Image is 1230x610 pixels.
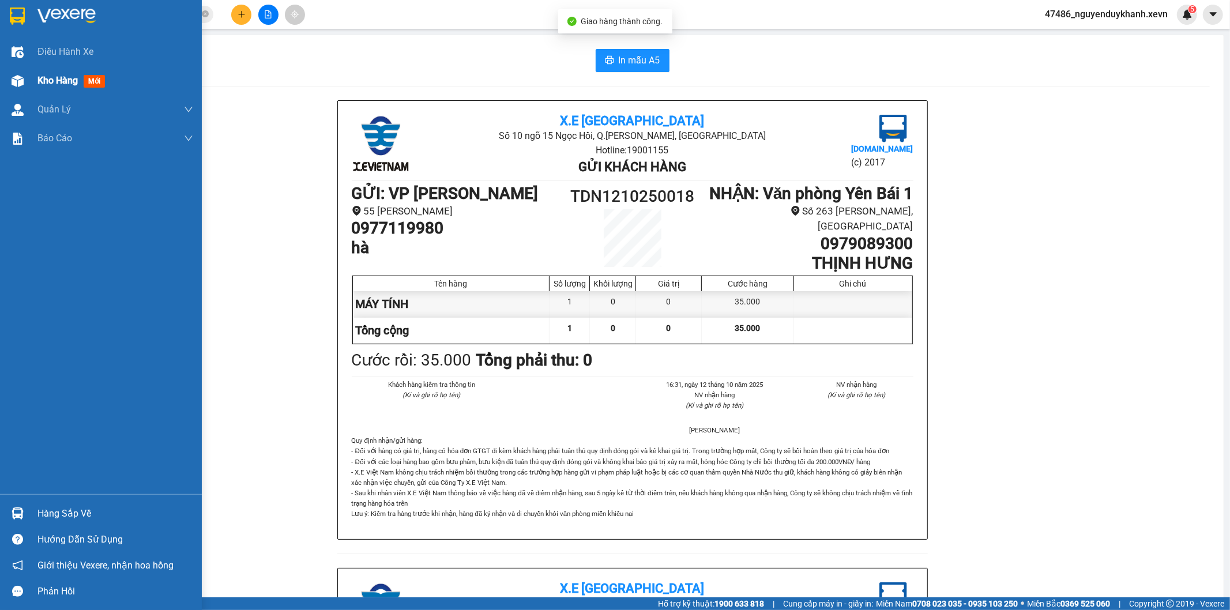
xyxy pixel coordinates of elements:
[851,155,913,170] li: (c) 2017
[37,131,72,145] span: Báo cáo
[879,582,907,610] img: logo.jpg
[352,348,472,373] div: Cước rồi : 35.000
[1182,9,1193,20] img: icon-new-feature
[567,17,577,26] span: check-circle
[202,9,209,20] span: close-circle
[686,401,743,409] i: (Kí và ghi rõ họ tên)
[560,114,704,128] b: X.E [GEOGRAPHIC_DATA]
[851,144,913,153] b: [DOMAIN_NAME]
[231,5,251,25] button: plus
[1188,5,1197,13] sup: 5
[605,55,614,66] span: printer
[702,291,793,317] div: 35.000
[560,581,704,596] b: X.E [GEOGRAPHIC_DATA]
[108,28,482,43] li: Số 10 ngõ 15 Ngọc Hồi, Q.[PERSON_NAME], [GEOGRAPHIC_DATA]
[567,323,572,333] span: 1
[202,10,209,17] span: close-circle
[658,425,772,435] li: [PERSON_NAME]
[797,279,909,288] div: Ghi chú
[1036,7,1177,21] span: 47486_nguyenduykhanh.xevn
[1203,5,1223,25] button: caret-down
[639,279,698,288] div: Giá trị
[375,379,489,390] li: Khách hàng kiểm tra thông tin
[1119,597,1120,610] span: |
[10,7,25,25] img: logo-vxr
[791,206,800,216] span: environment
[12,560,23,571] span: notification
[12,507,24,519] img: warehouse-icon
[184,105,193,114] span: down
[352,219,562,238] h1: 0977119980
[12,75,24,87] img: warehouse-icon
[702,204,913,234] li: Số 263 [PERSON_NAME], [GEOGRAPHIC_DATA]
[356,323,409,337] span: Tổng cộng
[37,102,71,116] span: Quản Lý
[37,583,193,600] div: Phản hồi
[258,5,279,25] button: file-add
[667,323,671,333] span: 0
[1190,5,1194,13] span: 5
[1060,599,1110,608] strong: 0369 525 060
[636,291,702,317] div: 0
[403,391,460,399] i: (Kí và ghi rõ họ tên)
[714,599,764,608] strong: 1900 633 818
[108,43,482,57] li: Hotline: 19001155
[352,184,539,203] b: GỬI : VP [PERSON_NAME]
[581,17,663,26] span: Giao hàng thành công.
[912,599,1018,608] strong: 0708 023 035 - 0935 103 250
[476,351,593,370] b: Tổng phải thu: 0
[12,46,24,58] img: warehouse-icon
[352,238,562,258] h1: hà
[291,10,299,18] span: aim
[578,160,686,174] b: Gửi khách hàng
[352,204,562,219] li: 55 [PERSON_NAME]
[827,391,885,399] i: (Kí và ghi rõ họ tên)
[352,446,913,518] p: - Đối với hàng có giá trị, hàng có hóa đơn GTGT đi kèm khách hàng phải tuân thủ quy định đóng gói...
[658,390,772,400] li: NV nhận hàng
[658,597,764,610] span: Hỗ trợ kỹ thuật:
[12,104,24,116] img: warehouse-icon
[356,279,547,288] div: Tên hàng
[12,133,24,145] img: solution-icon
[285,5,305,25] button: aim
[709,184,913,203] b: NHẬN : Văn phòng Yên Bái 1
[264,10,272,18] span: file-add
[611,323,615,333] span: 0
[879,115,907,142] img: logo.jpg
[352,435,913,519] div: Quy định nhận/gửi hàng :
[37,558,174,573] span: Giới thiệu Vexere, nhận hoa hồng
[353,291,550,317] div: MÁY TÍNH
[37,75,78,86] span: Kho hàng
[550,291,590,317] div: 1
[238,10,246,18] span: plus
[14,14,72,72] img: logo.jpg
[12,534,23,545] span: question-circle
[590,291,636,317] div: 0
[14,84,202,103] b: GỬI : Văn phòng Yên Bái 2
[445,143,819,157] li: Hotline: 19001155
[596,49,669,72] button: printerIn mẫu A5
[184,134,193,143] span: down
[773,597,774,610] span: |
[705,279,790,288] div: Cước hàng
[84,75,105,88] span: mới
[37,44,93,59] span: Điều hành xe
[552,279,586,288] div: Số lượng
[593,279,633,288] div: Khối lượng
[1021,601,1024,606] span: ⚪️
[735,323,760,333] span: 35.000
[658,379,772,390] li: 16:31, ngày 12 tháng 10 năm 2025
[1208,9,1218,20] span: caret-down
[702,234,913,254] h1: 0979089300
[562,184,703,209] h1: TDN1210250018
[783,597,873,610] span: Cung cấp máy in - giấy in:
[37,531,193,548] div: Hướng dẫn sử dụng
[1166,600,1174,608] span: copyright
[1027,597,1110,610] span: Miền Bắc
[352,115,409,172] img: logo.jpg
[876,597,1018,610] span: Miền Nam
[702,254,913,273] h1: THỊNH HƯNG
[445,129,819,143] li: Số 10 ngõ 15 Ngọc Hồi, Q.[PERSON_NAME], [GEOGRAPHIC_DATA]
[37,505,193,522] div: Hàng sắp về
[619,53,660,67] span: In mẫu A5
